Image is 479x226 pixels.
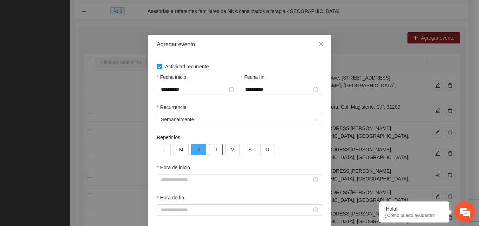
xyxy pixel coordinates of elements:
span: V [231,146,234,153]
label: Hora de inicio [157,164,190,171]
span: X [197,146,200,153]
input: Hora de fin [161,206,312,214]
label: Repetir los [157,133,180,141]
span: Semanalmente [161,114,318,125]
button: L [157,144,171,155]
button: S [243,144,257,155]
input: Fecha fin [245,85,312,93]
span: S [248,146,251,153]
div: ¡Hola! [384,206,444,212]
button: X [191,144,206,155]
label: Fecha fin [241,73,264,81]
input: Fecha inicio [161,85,228,93]
input: Hora de inicio [161,176,312,184]
span: close [318,41,324,47]
button: V [225,144,240,155]
span: L [162,146,165,153]
button: Close [312,35,331,54]
div: Minimizar ventana de chat en vivo [115,4,132,20]
button: D [260,144,275,155]
textarea: Escriba su mensaje y pulse “Intro” [4,151,134,176]
button: M [174,144,189,155]
label: Recurrencia [157,103,187,111]
label: Hora de fin [157,194,184,201]
span: D [266,146,269,153]
button: J [209,144,223,155]
p: ¿Cómo puedo ayudarte? [384,213,444,218]
div: Agregar evento [157,41,322,48]
span: J [215,146,217,153]
div: Chatee con nosotros ahora [36,36,118,45]
span: Estamos en línea. [41,73,97,144]
label: Fecha inicio [157,73,186,81]
span: Actividad recurrente [162,63,212,70]
span: M [179,146,183,153]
